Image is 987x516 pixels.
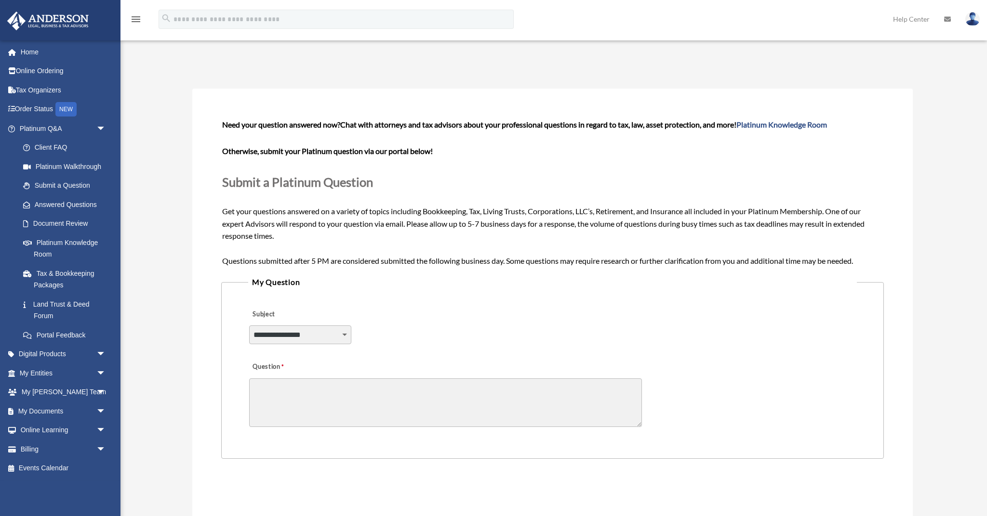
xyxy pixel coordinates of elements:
i: search [161,13,172,24]
label: Question [249,360,324,374]
a: Billingarrow_drop_down [7,439,120,459]
span: arrow_drop_down [96,345,116,364]
a: Home [7,42,120,62]
div: NEW [55,102,77,116]
a: My Documentsarrow_drop_down [7,401,120,421]
a: Submit a Question [13,176,116,195]
a: Digital Productsarrow_drop_down [7,345,120,364]
span: arrow_drop_down [96,363,116,383]
a: My [PERSON_NAME] Teamarrow_drop_down [7,383,120,402]
span: arrow_drop_down [96,439,116,459]
a: Platinum Walkthrough [13,157,120,176]
span: arrow_drop_down [96,421,116,440]
span: arrow_drop_down [96,383,116,402]
a: Order StatusNEW [7,100,120,119]
a: My Entitiesarrow_drop_down [7,363,120,383]
a: Land Trust & Deed Forum [13,295,120,325]
label: Subject [249,308,341,321]
span: arrow_drop_down [96,119,116,139]
a: Platinum Q&Aarrow_drop_down [7,119,120,138]
a: Platinum Knowledge Room [13,233,120,264]
a: Answered Questions [13,195,120,214]
span: Chat with attorneys and tax advisors about your professional questions in regard to tax, law, ass... [340,120,827,129]
img: User Pic [965,12,980,26]
a: Online Learningarrow_drop_down [7,421,120,440]
a: Portal Feedback [13,325,120,345]
a: Events Calendar [7,459,120,478]
span: arrow_drop_down [96,401,116,421]
legend: My Question [248,275,857,289]
a: Document Review [13,214,120,233]
a: menu [130,17,142,25]
a: Platinum Knowledge Room [736,120,827,129]
a: Tax & Bookkeeping Packages [13,264,120,295]
a: Tax Organizers [7,80,120,100]
i: menu [130,13,142,25]
b: Otherwise, submit your Platinum question via our portal below! [222,146,433,155]
a: Online Ordering [7,62,120,81]
a: Client FAQ [13,138,120,157]
img: Anderson Advisors Platinum Portal [4,12,92,30]
span: Submit a Platinum Question [222,175,373,189]
span: Need your question answered now? [222,120,340,129]
span: Get your questions answered on a variety of topics including Bookkeeping, Tax, Living Trusts, Cor... [222,120,883,265]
